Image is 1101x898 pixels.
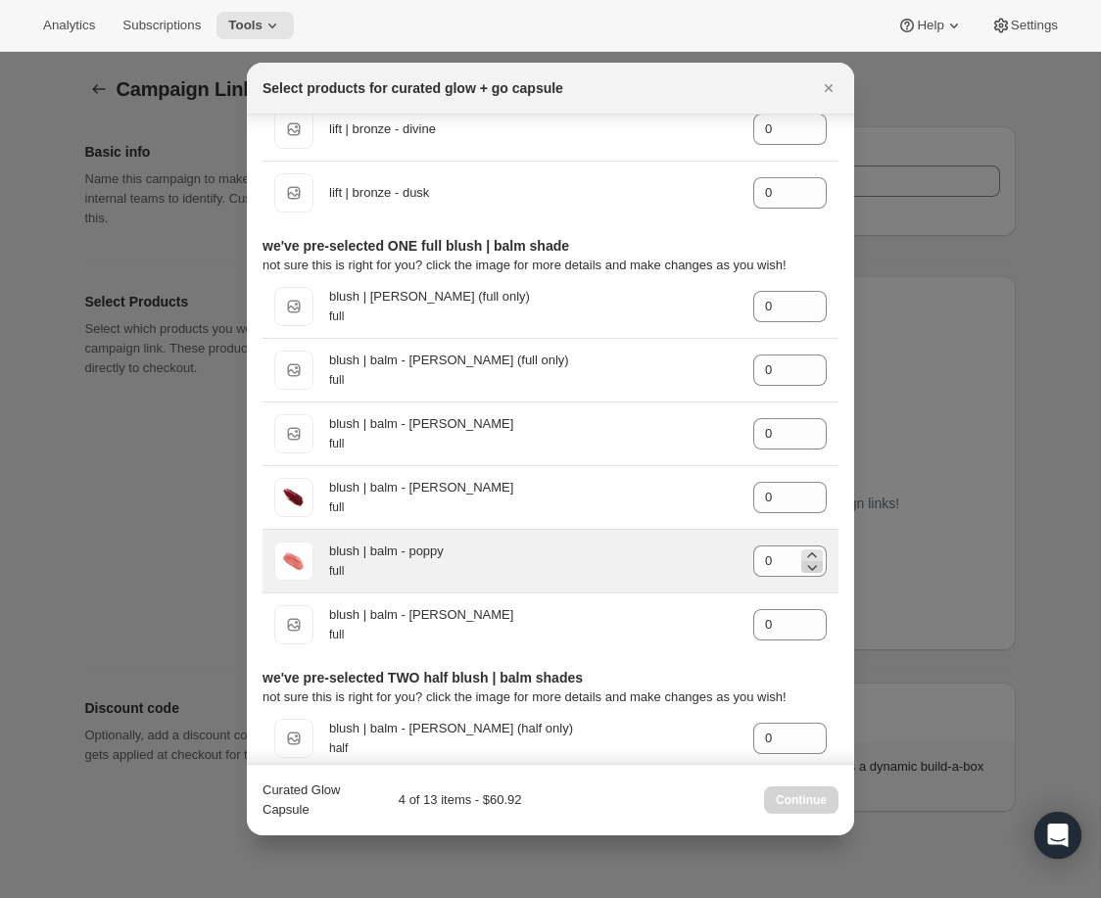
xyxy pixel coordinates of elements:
[263,687,787,707] p: not sure this is right for you? click the image for more details and make changes as you wish!
[329,183,738,203] div: lift | bronze - dusk
[43,18,95,33] span: Analytics
[329,119,738,139] div: lift | bronze - divine
[1011,18,1058,33] span: Settings
[980,12,1070,39] button: Settings
[329,741,348,755] small: half
[329,542,738,561] div: blush | balm - poppy
[216,12,294,39] button: Tools
[122,18,201,33] span: Subscriptions
[815,74,842,102] button: Close
[31,12,107,39] button: Analytics
[329,500,344,514] small: full
[111,12,213,39] button: Subscriptions
[263,256,787,275] p: not sure this is right for you? click the image for more details and make changes as you wish!
[329,478,738,497] div: blush | balm - [PERSON_NAME]
[263,668,583,687] h3: we've pre-selected TWO half blush | balm shades
[263,236,569,256] h3: we've pre-selected ONE full blush | balm shade
[886,12,975,39] button: Help
[228,18,263,33] span: Tools
[329,373,344,387] small: full
[329,605,738,625] div: blush | balm - [PERSON_NAME]
[329,719,738,738] div: blush | balm - [PERSON_NAME] (half only)
[329,414,738,434] div: blush | balm - [PERSON_NAME]
[329,309,344,323] small: full
[354,790,522,810] div: 4 of 13 items - $60.92
[329,287,738,307] div: blush | [PERSON_NAME] (full only)
[329,437,344,450] small: full
[1034,812,1081,859] div: Open Intercom Messenger
[917,18,943,33] span: Help
[329,564,344,578] small: full
[263,780,346,820] div: Curated Glow Capsule
[263,78,563,98] h2: Select products for curated glow + go capsule
[329,351,738,370] div: blush | balm - [PERSON_NAME] (full only)
[329,628,344,641] small: full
